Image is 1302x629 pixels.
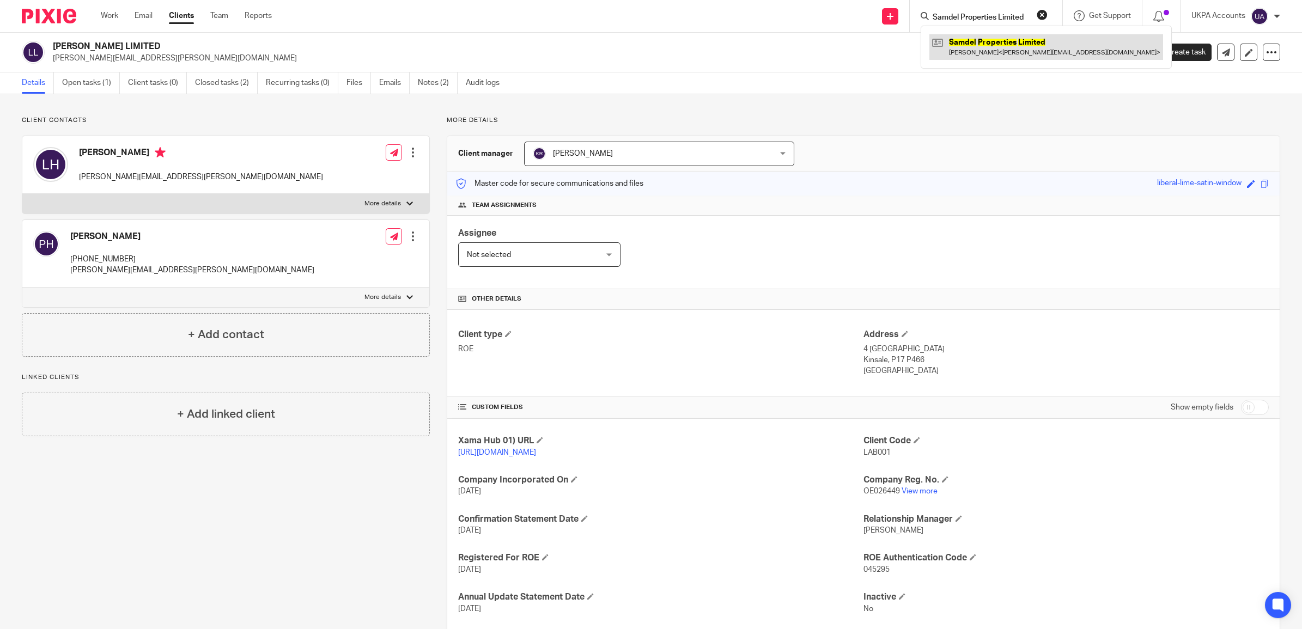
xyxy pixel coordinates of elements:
[22,373,430,382] p: Linked clients
[1191,10,1245,21] p: UKPA Accounts
[70,254,314,265] p: [PHONE_NUMBER]
[458,329,863,340] h4: Client type
[364,199,401,208] p: More details
[188,326,264,343] h4: + Add contact
[863,344,1269,355] p: 4 [GEOGRAPHIC_DATA]
[863,552,1269,564] h4: ROE Authentication Code
[863,514,1269,525] h4: Relationship Manager
[79,147,323,161] h4: [PERSON_NAME]
[458,605,481,613] span: [DATE]
[22,9,76,23] img: Pixie
[458,487,481,495] span: [DATE]
[467,251,511,259] span: Not selected
[458,435,863,447] h4: Xama Hub 01) URL
[379,72,410,94] a: Emails
[458,527,481,534] span: [DATE]
[455,178,643,189] p: Master code for secure communications and files
[863,474,1269,486] h4: Company Reg. No.
[458,566,481,573] span: [DATE]
[458,229,496,237] span: Assignee
[79,172,323,182] p: [PERSON_NAME][EMAIL_ADDRESS][PERSON_NAME][DOMAIN_NAME]
[458,344,863,355] p: ROE
[863,449,891,456] span: LAB001
[932,13,1030,23] input: Search
[1251,8,1268,25] img: svg%3E
[177,406,275,423] h4: + Add linked client
[458,552,863,564] h4: Registered For ROE
[458,148,513,159] h3: Client manager
[458,449,536,456] a: [URL][DOMAIN_NAME]
[266,72,338,94] a: Recurring tasks (0)
[863,527,923,534] span: [PERSON_NAME]
[1157,178,1242,190] div: liberal-lime-satin-window
[863,591,1269,603] h4: Inactive
[533,147,546,160] img: svg%3E
[863,329,1269,340] h4: Address
[863,435,1269,447] h4: Client Code
[458,474,863,486] h4: Company Incorporated On
[1148,44,1212,61] a: Create task
[1171,402,1233,413] label: Show empty fields
[902,487,938,495] a: View more
[863,487,900,495] span: OE026449
[418,72,458,94] a: Notes (2)
[22,72,54,94] a: Details
[195,72,258,94] a: Closed tasks (2)
[53,41,916,52] h2: [PERSON_NAME] LIMITED
[70,265,314,276] p: [PERSON_NAME][EMAIL_ADDRESS][PERSON_NAME][DOMAIN_NAME]
[62,72,120,94] a: Open tasks (1)
[863,365,1269,376] p: [GEOGRAPHIC_DATA]
[553,150,613,157] span: [PERSON_NAME]
[210,10,228,21] a: Team
[101,10,118,21] a: Work
[70,231,314,242] h4: [PERSON_NAME]
[53,53,1132,64] p: [PERSON_NAME][EMAIL_ADDRESS][PERSON_NAME][DOMAIN_NAME]
[458,514,863,525] h4: Confirmation Statement Date
[863,355,1269,365] p: Kinsale, P17 P466
[33,147,68,182] img: svg%3E
[155,147,166,158] i: Primary
[863,605,873,613] span: No
[346,72,371,94] a: Files
[128,72,187,94] a: Client tasks (0)
[472,295,521,303] span: Other details
[1089,12,1131,20] span: Get Support
[135,10,153,21] a: Email
[447,116,1280,125] p: More details
[863,566,890,573] span: 045295
[458,591,863,603] h4: Annual Update Statement Date
[169,10,194,21] a: Clients
[33,231,59,257] img: svg%3E
[245,10,272,21] a: Reports
[458,403,863,412] h4: CUSTOM FIELDS
[364,293,401,302] p: More details
[472,201,537,210] span: Team assignments
[22,116,430,125] p: Client contacts
[1037,9,1048,20] button: Clear
[22,41,45,64] img: svg%3E
[466,72,508,94] a: Audit logs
